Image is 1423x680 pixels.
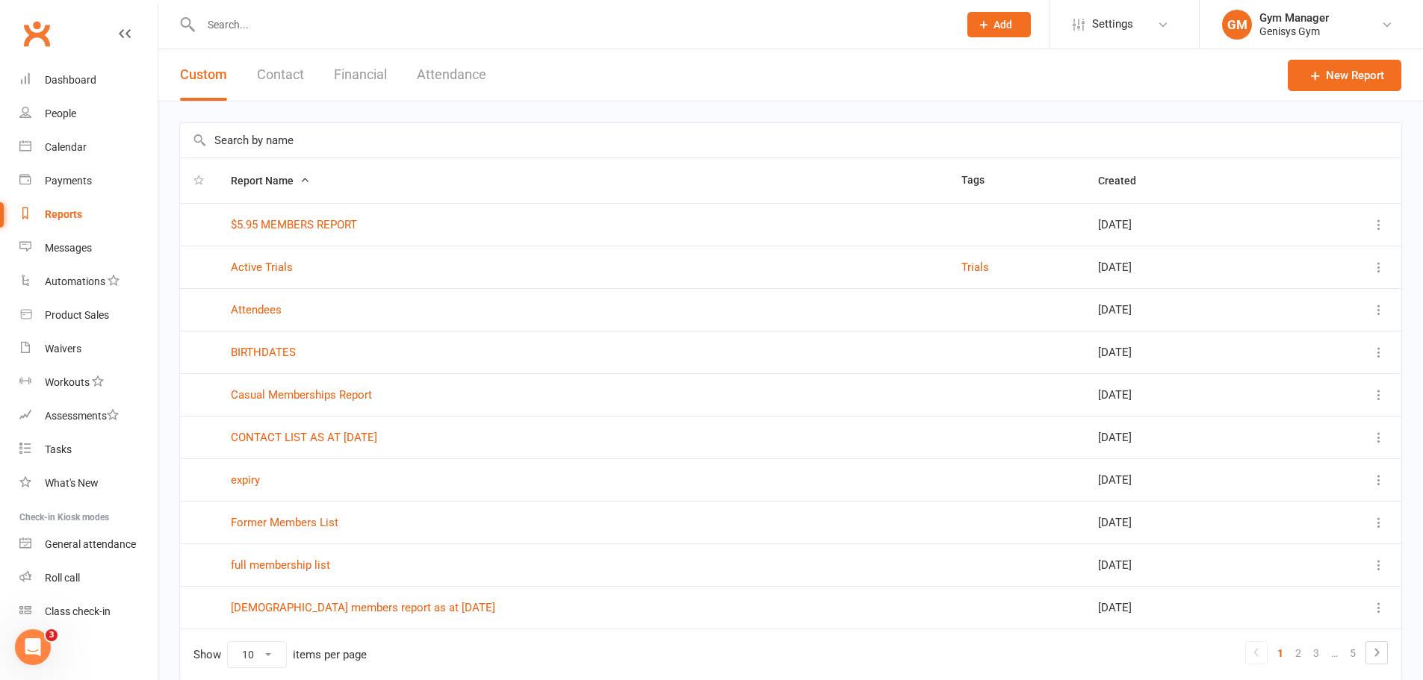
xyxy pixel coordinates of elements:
a: 5 [1344,643,1362,664]
a: Roll call [19,561,158,595]
div: Calendar [45,141,87,153]
button: Contact [257,49,304,101]
td: [DATE] [1085,246,1289,288]
a: Former Members List [231,516,338,529]
div: Messages [45,242,92,254]
a: Casual Memberships Report [231,388,372,402]
a: BIRTHDATES [231,346,296,359]
span: Report Name [231,175,310,187]
div: Dashboard [45,74,96,86]
td: [DATE] [1085,458,1289,501]
td: [DATE] [1085,203,1289,246]
div: Workouts [45,376,90,388]
a: expiry [231,473,260,487]
a: New Report [1288,60,1401,91]
a: $5.95 MEMBERS REPORT [231,218,357,231]
div: items per page [293,649,367,661]
button: Created [1098,172,1153,190]
button: Report Name [231,172,310,190]
div: Gym Manager [1259,11,1329,25]
div: Product Sales [45,309,109,321]
div: Waivers [45,343,81,355]
div: People [45,107,76,119]
a: Attendees [231,303,282,316]
a: Product Sales [19,299,158,332]
a: … [1325,643,1344,664]
div: Show [193,641,367,668]
a: 3 [1307,643,1325,664]
button: Add [967,12,1031,37]
th: Tags [948,158,1085,203]
div: Payments [45,175,92,187]
button: Financial [334,49,387,101]
a: Workouts [19,366,158,399]
div: Roll call [45,572,80,584]
span: Add [993,19,1012,31]
a: Assessments [19,399,158,433]
div: Genisys Gym [1259,25,1329,38]
a: Reports [19,198,158,231]
a: full membership list [231,558,330,572]
div: General attendance [45,538,136,550]
a: Messages [19,231,158,265]
button: Attendance [417,49,486,101]
a: Clubworx [18,15,55,52]
a: What's New [19,467,158,500]
td: [DATE] [1085,543,1289,586]
button: Custom [180,49,227,101]
div: Reports [45,208,82,220]
span: Settings [1092,7,1133,41]
a: Waivers [19,332,158,366]
a: Class kiosk mode [19,595,158,628]
td: [DATE] [1085,373,1289,416]
div: What's New [45,477,99,489]
td: [DATE] [1085,288,1289,331]
a: 1 [1271,643,1289,664]
button: Trials [961,258,989,276]
span: 3 [46,629,58,641]
td: [DATE] [1085,416,1289,458]
a: CONTACT LIST AS AT [DATE] [231,431,377,444]
span: Created [1098,175,1153,187]
a: General attendance kiosk mode [19,528,158,561]
a: Payments [19,164,158,198]
iframe: Intercom live chat [15,629,51,665]
td: [DATE] [1085,586,1289,628]
a: Calendar [19,131,158,164]
a: [DEMOGRAPHIC_DATA] members report as at [DATE] [231,601,495,614]
a: Automations [19,265,158,299]
div: Assessments [45,410,119,422]
a: 2 [1289,643,1307,664]
div: GM [1222,10,1252,40]
a: People [19,97,158,131]
div: Automations [45,275,105,287]
div: Tasks [45,443,72,455]
a: Active Trials [231,261,293,274]
input: Search... [196,14,948,35]
td: [DATE] [1085,331,1289,373]
a: Tasks [19,433,158,467]
td: [DATE] [1085,501,1289,543]
input: Search by name [180,123,1401,157]
div: Class check-in [45,605,111,617]
a: Dashboard [19,63,158,97]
